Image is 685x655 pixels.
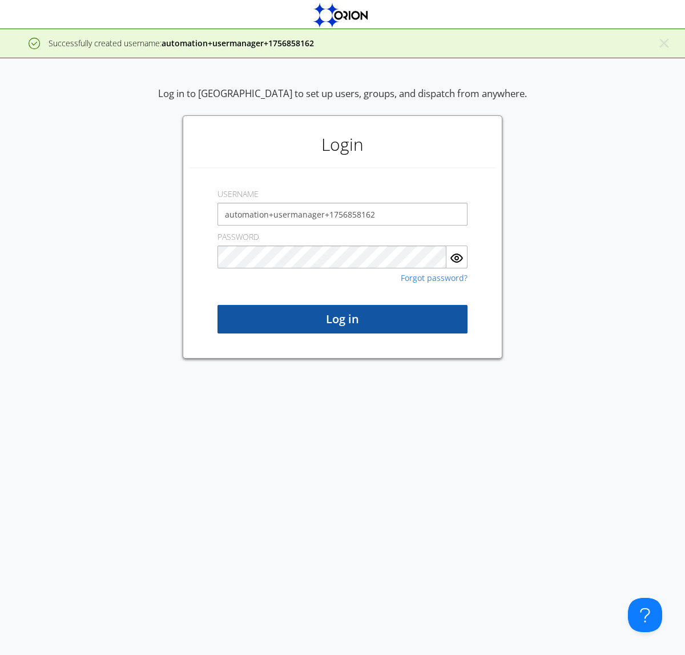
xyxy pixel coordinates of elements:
[49,38,314,49] span: Successfully created username:
[162,38,314,49] strong: automation+usermanager+1756858162
[401,274,468,282] a: Forgot password?
[217,305,468,333] button: Log in
[628,598,662,632] iframe: Toggle Customer Support
[217,246,446,268] input: Password
[446,246,468,268] button: Show Password
[217,188,259,200] label: USERNAME
[217,231,259,243] label: PASSWORD
[450,251,464,265] img: eye.svg
[158,87,527,115] div: Log in to [GEOGRAPHIC_DATA] to set up users, groups, and dispatch from anywhere.
[189,122,496,167] h1: Login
